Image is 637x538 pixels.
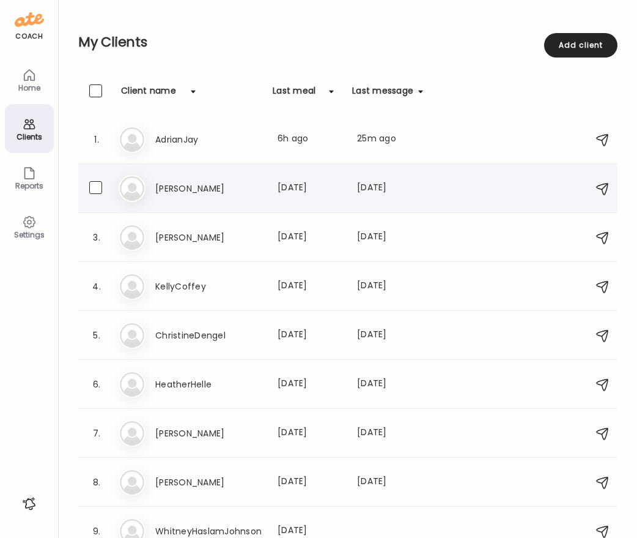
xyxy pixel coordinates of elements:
div: [DATE] [278,426,342,441]
div: [DATE] [357,230,423,245]
h3: [PERSON_NAME] [155,181,263,196]
div: Reports [7,182,51,190]
div: [DATE] [278,279,342,294]
div: [DATE] [357,475,423,490]
div: [DATE] [357,328,423,343]
div: Last message [352,84,413,104]
div: Settings [7,231,51,239]
div: 7. [89,426,104,441]
h3: [PERSON_NAME] [155,426,263,441]
div: 25m ago [357,132,423,147]
div: 6. [89,377,104,392]
div: 5. [89,328,104,343]
h2: My Clients [78,33,617,51]
h3: ChristineDengel [155,328,263,343]
div: 6h ago [278,132,342,147]
div: 3. [89,230,104,245]
div: [DATE] [278,377,342,392]
div: [DATE] [278,328,342,343]
div: coach [15,31,43,42]
h3: HeatherHelle [155,377,263,392]
div: [DATE] [278,181,342,196]
div: Add client [544,33,617,58]
h3: KellyCoffey [155,279,263,294]
div: Client name [121,84,176,104]
div: [DATE] [278,230,342,245]
div: [DATE] [278,475,342,490]
div: Last meal [273,84,315,104]
h3: [PERSON_NAME] [155,475,263,490]
h3: [PERSON_NAME] [155,230,263,245]
div: Clients [7,133,51,141]
div: 8. [89,475,104,490]
h3: AdrianJay [155,132,263,147]
div: 4. [89,279,104,294]
div: [DATE] [357,279,423,294]
div: [DATE] [357,377,423,392]
img: ate [15,10,44,29]
div: [DATE] [357,181,423,196]
div: Home [7,84,51,92]
div: [DATE] [357,426,423,441]
div: 1. [89,132,104,147]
